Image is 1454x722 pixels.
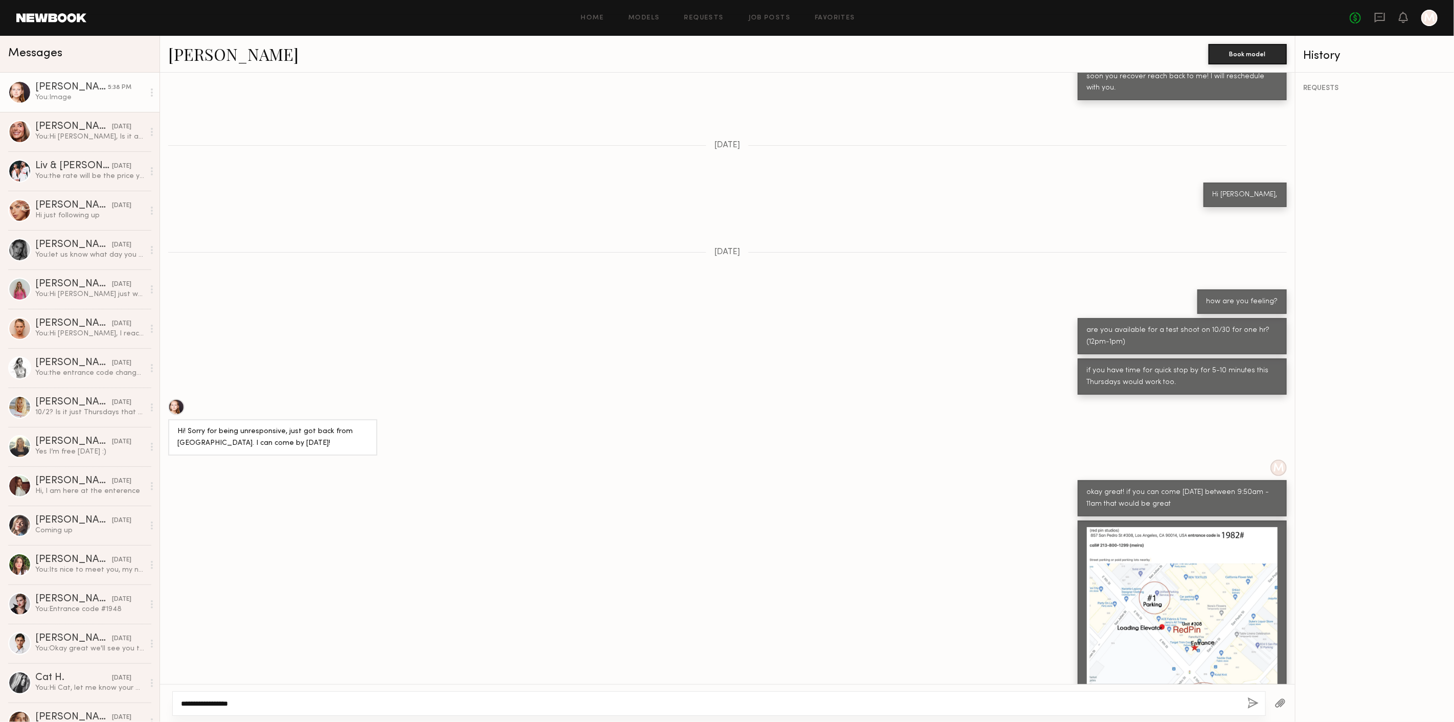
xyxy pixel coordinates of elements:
[35,240,112,250] div: [PERSON_NAME]
[1209,49,1287,58] a: Book model
[714,248,740,257] span: [DATE]
[1213,189,1278,201] div: Hi [PERSON_NAME],
[35,604,144,614] div: You: Entrance code #1948
[1087,59,1278,95] div: Hi [PERSON_NAME], Oh! No. I hope you recover soon, as soon you recover reach back to me! I will r...
[35,132,144,142] div: You: Hi [PERSON_NAME], Is it a full day shoot?
[112,240,131,250] div: [DATE]
[35,122,112,132] div: [PERSON_NAME]
[35,250,144,260] div: You: let us know what day you will be in LA OCT and we will plan a schedule for you
[714,141,740,150] span: [DATE]
[108,83,131,93] div: 5:38 PM
[35,368,144,378] div: You: the entrance code changed so please use this 1982#
[35,329,144,339] div: You: Hi [PERSON_NAME], I reached back a month back and just wanted to reach out to you again.
[35,476,112,486] div: [PERSON_NAME]
[35,171,144,181] div: You: the rate will be the price you have mentioned for that hr
[112,280,131,289] div: [DATE]
[35,526,144,535] div: Coming up
[177,426,368,449] div: Hi! Sorry for being unresponsive, just got back from [GEOGRAPHIC_DATA]. I can come by [DATE]!
[35,594,112,604] div: [PERSON_NAME]
[112,516,131,526] div: [DATE]
[112,437,131,447] div: [DATE]
[35,437,112,447] div: [PERSON_NAME]
[35,447,144,457] div: Yes I’m free [DATE] :)
[35,673,112,683] div: Cat H.
[112,555,131,565] div: [DATE]
[1209,44,1287,64] button: Book model
[35,515,112,526] div: [PERSON_NAME]
[1207,296,1278,308] div: how are you feeling?
[35,408,144,417] div: 10/2? Is it just Thursdays that you have available? If so would the 9th or 16th work?
[35,211,144,220] div: Hi just following up
[748,15,791,21] a: Job Posts
[112,319,131,329] div: [DATE]
[35,319,112,329] div: [PERSON_NAME]
[35,565,144,575] div: You: Its nice to meet you, my name is [PERSON_NAME] and I am the Head Designer at Blue B Collecti...
[685,15,724,21] a: Requests
[35,161,112,171] div: Liv & [PERSON_NAME]
[35,683,144,693] div: You: Hi Cat, let me know your availability
[112,595,131,604] div: [DATE]
[35,397,112,408] div: [PERSON_NAME]
[1304,50,1447,62] div: History
[1304,85,1447,92] div: REQUESTS
[35,486,144,496] div: Hi, I am here at the enterence
[35,555,112,565] div: [PERSON_NAME]
[112,358,131,368] div: [DATE]
[35,200,112,211] div: [PERSON_NAME]
[112,122,131,132] div: [DATE]
[1087,487,1278,510] div: okay great! if you can come [DATE] between 9:50am - 11am that would be great
[35,634,112,644] div: [PERSON_NAME]
[112,673,131,683] div: [DATE]
[112,477,131,486] div: [DATE]
[112,634,131,644] div: [DATE]
[112,398,131,408] div: [DATE]
[35,279,112,289] div: [PERSON_NAME]
[8,48,62,59] span: Messages
[35,644,144,653] div: You: Okay great we'll see you then
[35,358,112,368] div: [PERSON_NAME]
[581,15,604,21] a: Home
[628,15,660,21] a: Models
[112,162,131,171] div: [DATE]
[112,201,131,211] div: [DATE]
[1087,365,1278,389] div: if you have time for quick stop by for 5-10 minutes this Thursdays would work too.
[35,289,144,299] div: You: Hi [PERSON_NAME] just wanted to follow up back with you!
[1087,325,1278,348] div: are you available for a test shoot on 10/30 for one hr? (12pm-1pm)
[35,82,108,93] div: [PERSON_NAME]
[168,43,299,65] a: [PERSON_NAME]
[1421,10,1438,26] a: M
[35,93,144,102] div: You: Image
[815,15,855,21] a: Favorites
